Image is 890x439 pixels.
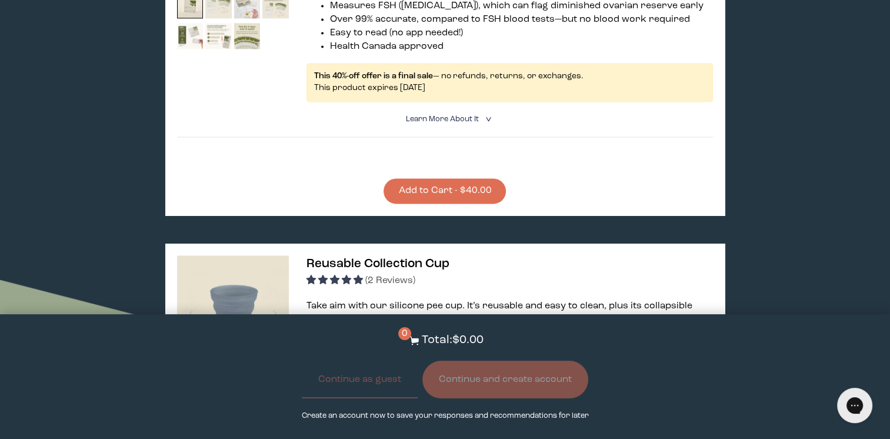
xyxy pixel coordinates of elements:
span: (2 Reviews) [365,276,415,285]
p: Take aim with our silicone pee cup. It’s reusable and easy to clean, plus its collapsible design ... [306,300,713,327]
iframe: Gorgias live chat messenger [831,384,878,427]
i: < [482,116,493,122]
span: 0 [398,327,411,340]
p: Create an account now to save your responses and recommendations for later [302,410,589,421]
span: Reusable Collection Cup [306,258,449,270]
button: Continue as guest [302,361,418,398]
img: thumbnail image [205,23,232,49]
span: Learn More About it [406,115,479,123]
img: thumbnail image [177,255,289,367]
strong: This 40%-off offer is a final sale [314,72,433,80]
li: Health Canada approved [330,40,713,54]
button: Continue and create account [422,361,588,398]
img: thumbnail image [177,23,204,49]
p: Total: $0.00 [422,332,484,349]
li: Easy to read (no app needed!) [330,26,713,40]
summary: Learn More About it < [406,114,485,125]
span: 5.00 stars [306,276,365,285]
div: — no refunds, returns, or exchanges. This product expires [DATE] [306,63,713,101]
li: Over 99% accurate, compared to FSH blood tests—but no blood work required [330,13,713,26]
img: thumbnail image [234,23,261,49]
button: Add to Cart - $40.00 [384,178,506,204]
